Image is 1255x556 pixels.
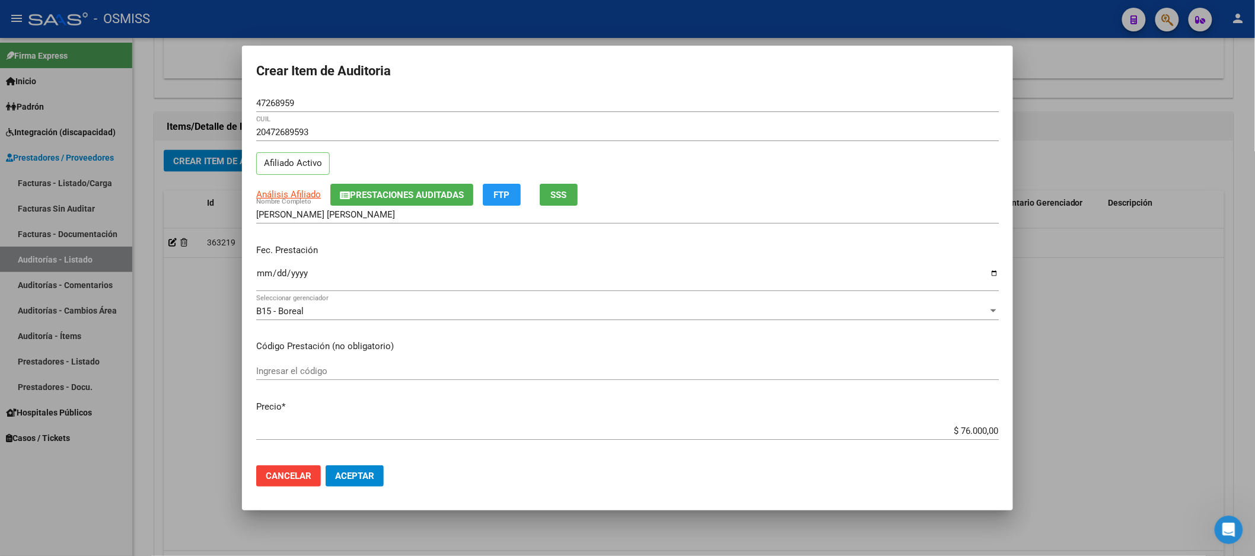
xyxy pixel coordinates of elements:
button: Aceptar [326,465,384,487]
button: FTP [483,184,521,206]
p: Fec. Prestación [256,244,999,257]
span: Prestaciones Auditadas [350,190,464,200]
button: Cancelar [256,465,321,487]
p: Código Prestación (no obligatorio) [256,340,999,353]
iframe: Intercom live chat [1215,516,1243,544]
button: SSS [540,184,578,206]
p: Afiliado Activo [256,152,330,175]
span: Cancelar [266,471,311,481]
button: Prestaciones Auditadas [330,184,473,206]
span: SSS [551,190,567,200]
span: FTP [494,190,510,200]
h2: Crear Item de Auditoria [256,60,999,82]
span: Análisis Afiliado [256,189,321,200]
span: Aceptar [335,471,374,481]
span: B15 - Boreal [256,306,304,317]
p: Precio [256,400,999,414]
